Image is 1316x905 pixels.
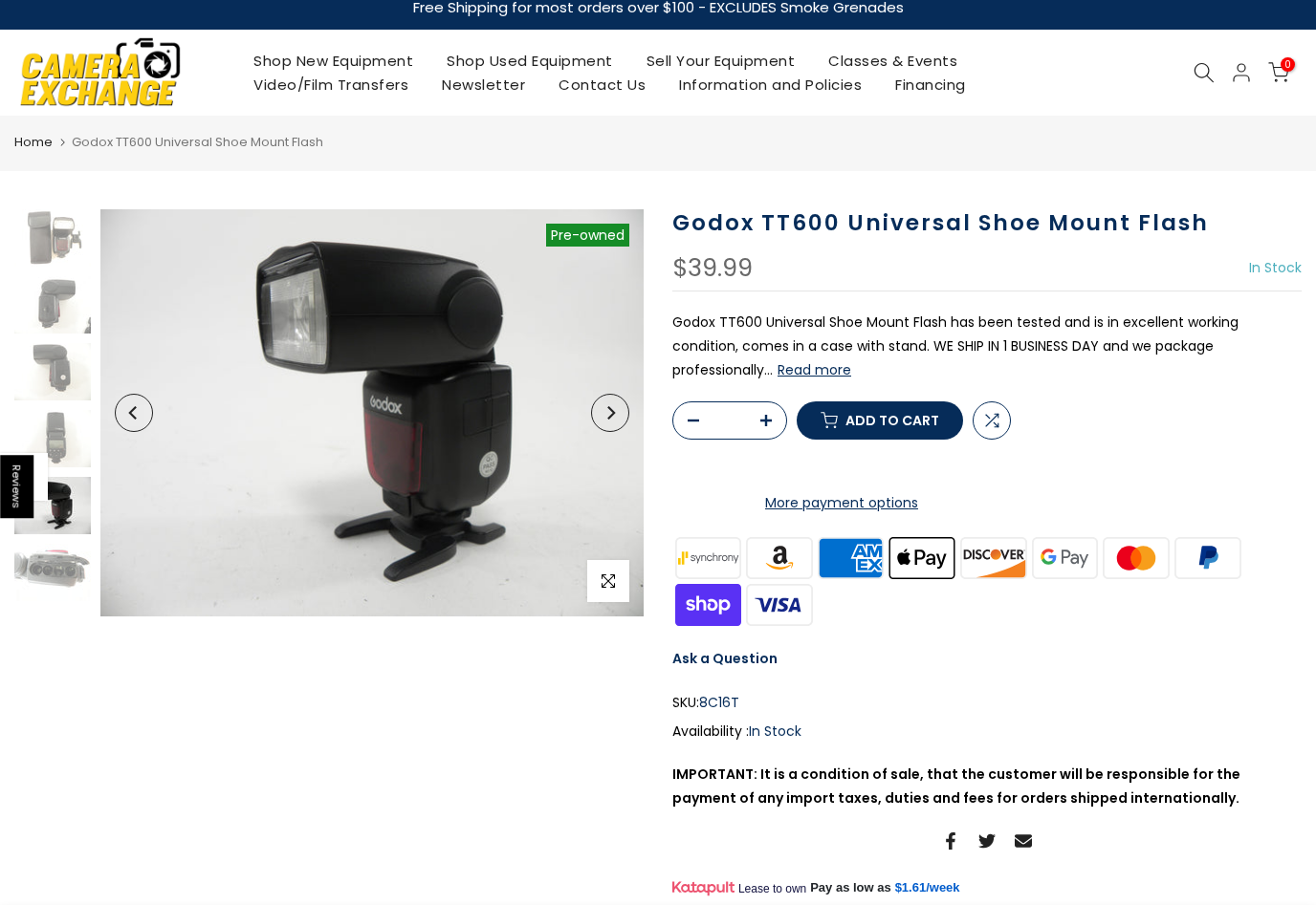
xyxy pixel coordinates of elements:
[978,830,996,852] a: Share on Twitter
[672,765,1240,808] strong: IMPORTANT: It is a condition of sale, that the customer will be responsible for the payment of an...
[672,691,1302,715] div: SKU:
[14,544,91,601] img: Godox TT600 Universal Shoe Mount Flash Flash Units and Accessories - Shoe Mount Flash Units Godox...
[430,49,630,73] a: Shop Used Equipment
[14,477,91,534] img: Godox TT600 Universal Shoe Mount Flash Flash Units and Accessories - Shoe Mount Flash Units Godox...
[100,209,644,616] img: Godox TT600 Universal Shoe Mount Flash Flash Units and Accessories - Shoe Mount Flash Units Godox...
[942,830,959,852] a: Share on Facebook
[810,879,891,896] span: Pay as low as
[14,343,91,400] img: Godox TT600 Universal Shoe Mount Flash Flash Units and Accessories - Shoe Mount Flash Units Godox...
[699,691,739,715] span: 8C16T
[797,401,963,440] button: Add to cart
[672,256,753,281] div: $39.99
[895,879,960,896] a: $1.61/week
[672,491,1011,515] a: More payment options
[672,720,1302,743] div: Availability :
[879,73,983,97] a: Financing
[749,722,801,741] span: In Stock
[663,73,879,97] a: Information and Policies
[812,49,975,73] a: Classes & Events
[591,394,629,432] button: Next
[1268,62,1289,83] a: 0
[672,311,1302,383] p: Godox TT600 Universal Shoe Mount Flash has been tested and is in excellent working condition, com...
[426,73,542,97] a: Newsletter
[738,881,806,896] span: Lease to own
[958,534,1030,581] img: discover
[672,581,744,628] img: shopify pay
[14,276,91,334] img: Godox TT600 Universal Shoe Mount Flash Flash Units and Accessories - Shoe Mount Flash Units Godox...
[672,534,744,581] img: synchrony
[778,361,851,378] button: Read more
[237,49,430,73] a: Shop New Equipment
[72,133,323,151] span: Godox TT600 Universal Shoe Mount Flash
[14,410,91,467] img: Godox TT600 Universal Shoe Mount Flash Flash Units and Accessories - Shoe Mount Flash Units Godox...
[845,414,939,427] span: Add to cart
[542,73,663,97] a: Contact Us
[1173,534,1244,581] img: paypal
[672,649,778,668] a: Ask a Question
[1029,534,1101,581] img: google pay
[1101,534,1173,581] img: master
[115,394,153,432] button: Previous
[744,581,816,628] img: visa
[14,209,91,267] img: Godox TT600 Universal Shoe Mount Flash Flash Units and Accessories - Shoe Mount Flash Units Godox...
[887,534,958,581] img: apple pay
[672,209,1302,237] h1: Godox TT600 Universal Shoe Mount Flash
[744,534,816,581] img: amazon payments
[629,49,812,73] a: Sell Your Equipment
[1281,57,1295,72] span: 0
[1015,830,1032,852] a: Share on Email
[815,534,887,581] img: american express
[237,73,426,97] a: Video/Film Transfers
[14,133,53,152] a: Home
[1249,258,1302,277] span: In Stock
